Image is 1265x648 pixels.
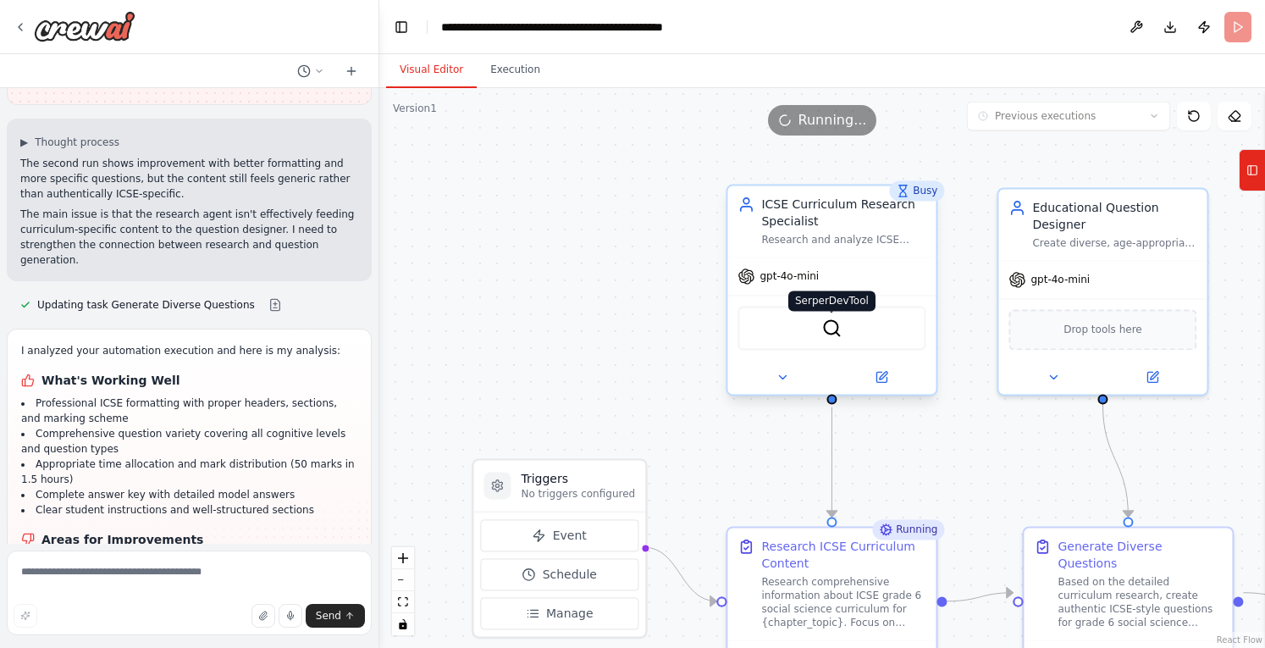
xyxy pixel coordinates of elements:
[392,547,414,569] button: zoom in
[34,11,135,42] img: Logo
[1094,404,1136,518] g: Edge from b1658e3d-d26f-4be7-b04c-95b7aa73b72a to 2d3ac1af-aba2-45e4-9c49-b8935fc46e9d
[995,109,1096,123] span: Previous executions
[1032,236,1196,250] div: Create diverse, age-appropriate questions for ICSE grade 6 students covering {chapter_topic}, ens...
[761,538,925,572] div: Research ICSE Curriculum Content
[1032,199,1196,233] div: Educational Question Designer
[20,156,358,202] p: The second run shows improvement with better formatting and more specific questions, but the cont...
[553,527,587,544] span: Event
[441,19,695,36] nav: breadcrumb
[1104,367,1200,387] button: Open in side panel
[472,458,647,638] div: TriggersNo triggers configuredEventScheduleManage
[967,102,1170,130] button: Previous executions
[37,298,255,312] span: Updating task Generate Diverse Questions
[21,502,357,518] li: Clear student instructions and well-structured sections
[20,207,358,268] p: The main issue is that the research agent isn't effectively feeding curriculum-specific content t...
[393,102,437,115] div: Version 1
[521,470,635,487] h3: Triggers
[389,15,413,39] button: Hide left sidebar
[761,575,925,629] div: Research comprehensive information about ICSE grade 6 social science curriculum for {chapter_topi...
[477,53,554,88] button: Execution
[480,558,638,590] button: Schedule
[316,609,341,623] span: Send
[1063,321,1142,338] span: Drop tools here
[279,604,302,628] button: Click to speak your automation idea
[21,372,357,389] h1: What's Working Well
[20,136,28,149] span: ▶
[823,407,840,518] g: Edge from ef23a779-58e1-4d26-9c7f-3154b47e0ece to 3a577031-aef4-47be-b927-d5c91f7bf6ea
[798,110,867,130] span: Running...
[872,519,944,540] div: Running
[392,591,414,613] button: fit view
[21,457,357,487] li: Appropriate time allocation and mark distribution (50 marks in 1.5 hours)
[521,487,635,501] p: No triggers configured
[392,569,414,591] button: zoom out
[761,196,925,230] div: ICSE Curriculum Research Specialist
[21,396,357,426] li: Professional ICSE formatting with proper headers, sections, and marking scheme
[546,605,594,622] span: Manage
[644,539,716,610] g: Edge from triggers to 3a577031-aef4-47be-b927-d5c91f7bf6ea
[21,426,357,457] li: Comprehensive question variety covering all cognitive levels and question types
[480,597,638,629] button: Manage
[726,187,937,399] div: BusyICSE Curriculum Research SpecialistResearch and analyze ICSE grade 6 social science curriculu...
[821,318,842,338] img: SerperDevTool
[290,61,331,81] button: Switch to previous chat
[761,233,925,246] div: Research and analyze ICSE grade 6 social science curriculum for {chapter_topic}, focusing on spec...
[21,531,357,548] h1: Areas for Improvements
[833,367,929,387] button: Open in side panel
[889,180,944,201] div: Busy
[392,547,414,635] div: React Flow controls
[338,61,365,81] button: Start a new chat
[20,136,119,149] button: ▶Thought process
[21,487,357,502] li: Complete answer key with detailed model answers
[1217,635,1262,645] a: React Flow attribution
[35,136,119,149] span: Thought process
[306,604,365,628] button: Send
[760,269,819,283] span: gpt-4o-mini
[947,584,1013,610] g: Edge from 3a577031-aef4-47be-b927-d5c91f7bf6ea to 2d3ac1af-aba2-45e4-9c49-b8935fc46e9d
[1030,273,1090,286] span: gpt-4o-mini
[251,604,275,628] button: Upload files
[997,187,1208,396] div: Educational Question DesignerCreate diverse, age-appropriate questions for ICSE grade 6 students ...
[14,604,37,628] button: Improve this prompt
[1058,575,1222,629] div: Based on the detailed curriculum research, create authentic ICSE-style questions for grade 6 soci...
[21,343,357,358] p: I analyzed your automation execution and here is my analysis:
[1058,538,1222,572] div: Generate Diverse Questions
[480,519,638,551] button: Event
[386,53,477,88] button: Visual Editor
[392,613,414,635] button: toggle interactivity
[543,566,597,583] span: Schedule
